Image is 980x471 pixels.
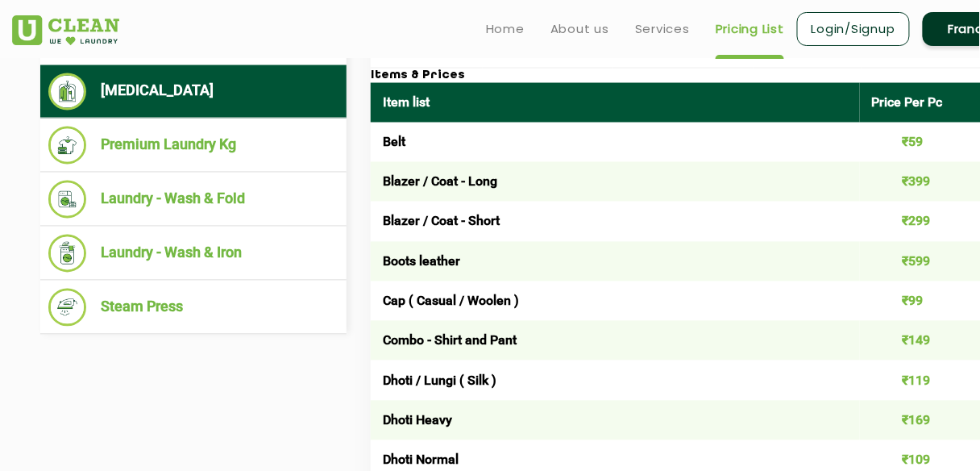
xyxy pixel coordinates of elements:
[48,73,338,110] li: [MEDICAL_DATA]
[371,321,860,361] td: Combo - Shirt and Pant
[716,19,784,39] a: Pricing List
[48,235,86,273] img: Laundry - Wash & Iron
[797,12,910,46] a: Login/Signup
[48,181,86,219] img: Laundry - Wash & Fold
[635,19,690,39] a: Services
[371,162,860,202] td: Blazer / Coat - Long
[12,15,119,45] img: UClean Laundry and Dry Cleaning
[486,19,525,39] a: Home
[371,242,860,281] td: Boots leather
[371,401,860,440] td: Dhoti Heavy
[371,83,860,123] th: Item list
[48,73,86,110] img: Dry Cleaning
[48,289,86,327] img: Steam Press
[48,289,338,327] li: Steam Press
[371,123,860,162] td: Belt
[371,202,860,241] td: Blazer / Coat - Short
[371,361,860,400] td: Dhoti / Lungi ( Silk )
[48,181,338,219] li: Laundry - Wash & Fold
[48,127,338,165] li: Premium Laundry Kg
[48,235,338,273] li: Laundry - Wash & Iron
[371,281,860,321] td: Cap ( Casual / Woolen )
[48,127,86,165] img: Premium Laundry Kg
[550,19,609,39] a: About us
